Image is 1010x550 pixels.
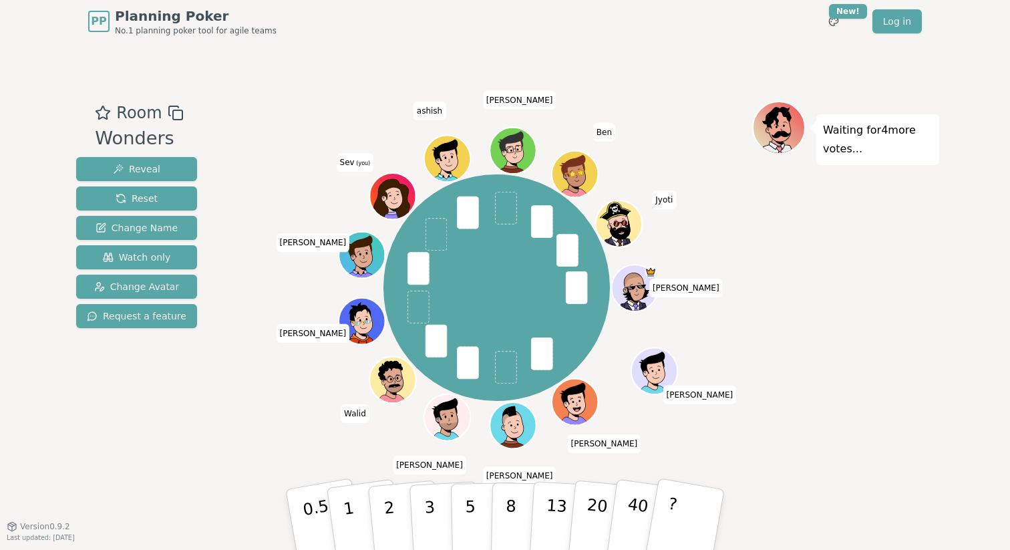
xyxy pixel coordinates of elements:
span: Planning Poker [115,7,277,25]
span: Click to change your name [413,102,446,120]
span: Jay is the host [645,266,657,277]
a: PPPlanning PokerNo.1 planning poker tool for agile teams [88,7,277,36]
span: No.1 planning poker tool for agile teams [115,25,277,36]
div: Wonders [95,125,183,152]
span: Click to change your name [277,323,350,342]
span: Change Name [96,221,178,235]
button: Reset [76,186,197,211]
span: Click to change your name [649,279,723,297]
span: Watch only [103,251,171,264]
button: Version0.9.2 [7,521,70,532]
span: Request a feature [87,309,186,323]
span: Click to change your name [483,90,556,109]
span: Room [116,101,162,125]
span: Reveal [113,162,160,176]
span: PP [91,13,106,29]
span: Click to change your name [652,190,676,209]
button: New! [822,9,846,33]
span: Version 0.9.2 [20,521,70,532]
span: Reset [116,192,158,205]
button: Request a feature [76,304,197,328]
span: Change Avatar [94,280,180,293]
span: (you) [355,160,371,166]
button: Change Avatar [76,275,197,299]
button: Reveal [76,157,197,181]
p: Waiting for 4 more votes... [823,121,933,158]
span: Click to change your name [393,455,466,474]
span: Click to change your name [337,153,374,172]
button: Add as favourite [95,101,111,125]
button: Watch only [76,245,197,269]
span: Click to change your name [593,122,615,141]
span: Click to change your name [277,233,350,252]
button: Click to change your avatar [371,174,415,218]
span: Click to change your name [341,404,369,422]
span: Click to change your name [483,466,556,485]
span: Click to change your name [663,385,737,404]
span: Click to change your name [568,434,641,453]
span: Last updated: [DATE] [7,534,75,541]
div: New! [829,4,867,19]
a: Log in [872,9,922,33]
button: Change Name [76,216,197,240]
